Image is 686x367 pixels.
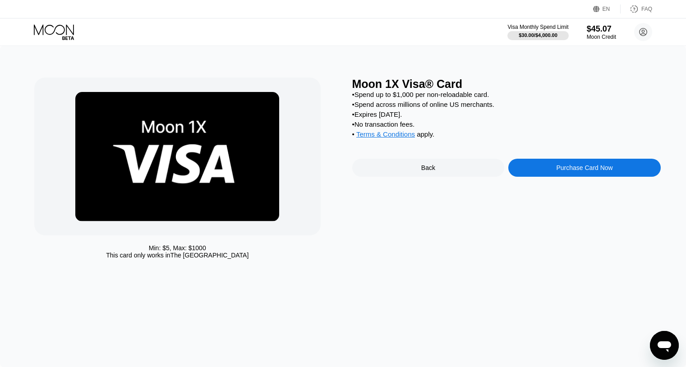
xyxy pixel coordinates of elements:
div: $30.00 / $4,000.00 [519,32,557,38]
div: • Spend up to $1,000 per non-reloadable card. [352,91,661,98]
div: EN [593,5,621,14]
span: Terms & Conditions [356,130,415,138]
div: Purchase Card Now [508,159,661,177]
div: Visa Monthly Spend Limit [507,24,568,30]
div: Purchase Card Now [556,164,612,171]
div: FAQ [641,6,652,12]
div: Min: $ 5 , Max: $ 1000 [149,244,206,252]
div: Visa Monthly Spend Limit$30.00/$4,000.00 [507,24,568,40]
div: Moon 1X Visa® Card [352,78,661,91]
div: • No transaction fees. [352,120,661,128]
div: Moon Credit [587,34,616,40]
div: • Expires [DATE]. [352,110,661,118]
div: EN [603,6,610,12]
div: • Spend across millions of online US merchants. [352,101,661,108]
div: This card only works in The [GEOGRAPHIC_DATA] [106,252,249,259]
div: $45.07Moon Credit [587,24,616,40]
div: $45.07 [587,24,616,34]
div: Back [352,159,505,177]
div: Terms & Conditions [356,130,415,140]
div: FAQ [621,5,652,14]
div: Back [421,164,435,171]
iframe: Button to launch messaging window, conversation in progress [650,331,679,360]
div: • apply . [352,130,661,140]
